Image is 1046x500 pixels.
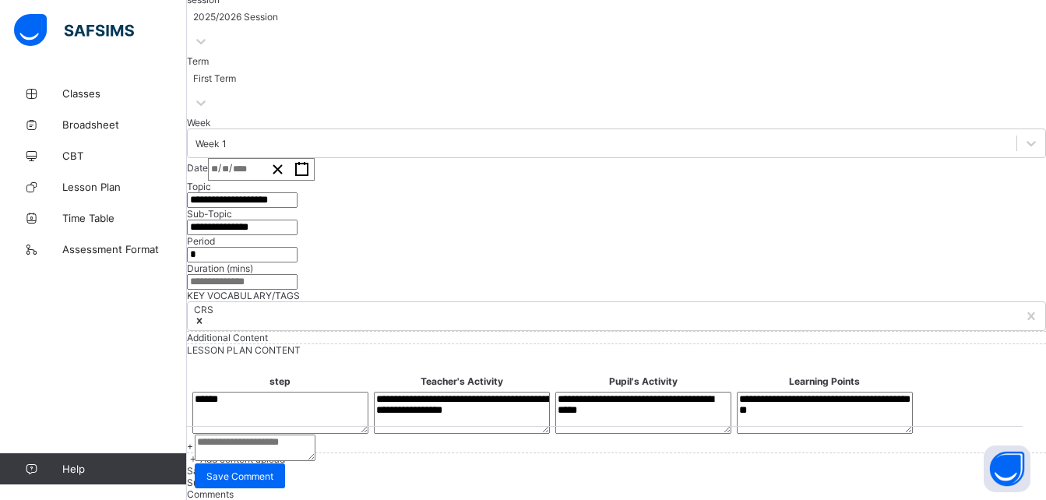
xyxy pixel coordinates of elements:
th: step [190,375,370,388]
label: Sub-Topic [187,208,232,220]
th: Learning Points [734,375,914,388]
span: Save Comment [206,470,273,482]
span: Classes [62,87,187,100]
th: Pupil's Activity [553,375,733,388]
label: Period [187,235,215,247]
div: 2025/2026 Session [193,11,278,23]
span: / [229,161,232,174]
div: First Term [193,72,236,84]
label: Duration (mins) [187,262,253,274]
span: Time Table [62,212,187,224]
span: Help [62,463,186,475]
span: LESSON PLAN CONTENT [187,344,301,356]
span: Lesson Plan [62,181,187,193]
div: Week 1 [195,138,227,150]
th: Teacher's Activity [372,375,551,388]
div: CRS [194,304,213,315]
span: / [218,161,221,174]
span: Term [187,55,209,67]
span: Date [187,162,208,174]
span: Broadsheet [62,118,187,131]
span: Additional Content [187,332,268,343]
span: Week [187,117,211,129]
button: Open asap [984,445,1030,492]
label: Topic [187,181,211,192]
img: safsims [14,14,134,47]
span: KEY VOCABULARY/TAGS [187,290,300,301]
span: CBT [62,150,187,162]
span: Assessment Format [62,243,187,255]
